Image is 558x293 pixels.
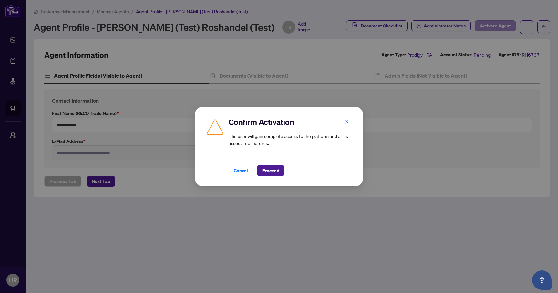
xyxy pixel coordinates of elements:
button: Cancel [229,165,253,176]
img: Caution Icon [205,117,225,136]
article: The user will gain complete access to the platform and all its associated features. [229,132,353,147]
span: close [345,120,349,124]
button: Proceed [257,165,284,176]
span: Cancel [234,165,248,176]
button: Open asap [532,270,552,290]
span: Proceed [262,165,279,176]
h2: Confirm Activation [229,117,353,127]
